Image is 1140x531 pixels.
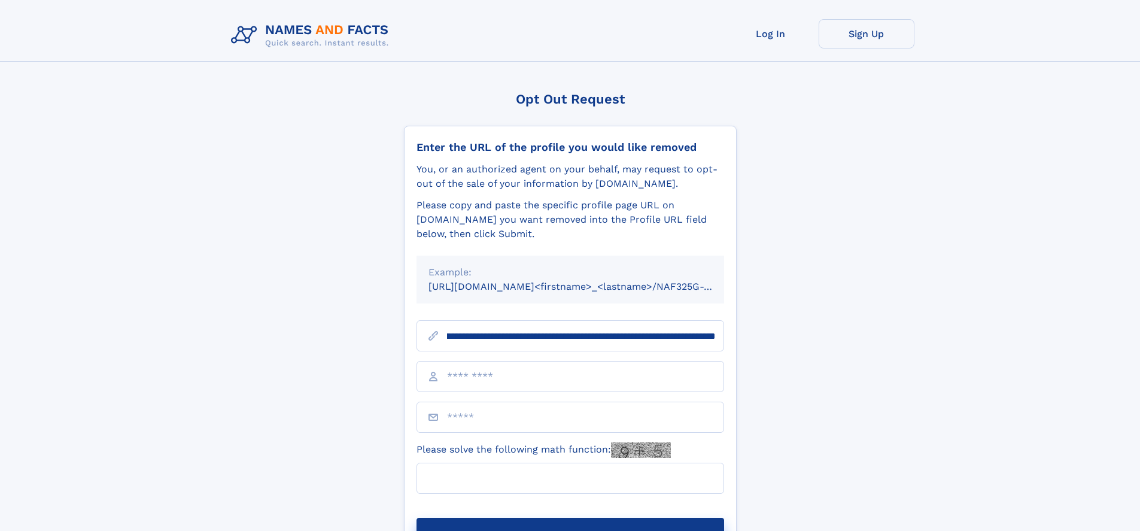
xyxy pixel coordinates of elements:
[226,19,399,51] img: Logo Names and Facts
[428,265,712,280] div: Example:
[417,162,724,191] div: You, or an authorized agent on your behalf, may request to opt-out of the sale of your informatio...
[723,19,819,48] a: Log In
[428,281,747,292] small: [URL][DOMAIN_NAME]<firstname>_<lastname>/NAF325G-xxxxxxxx
[417,198,724,241] div: Please copy and paste the specific profile page URL on [DOMAIN_NAME] you want removed into the Pr...
[417,442,671,458] label: Please solve the following math function:
[417,141,724,154] div: Enter the URL of the profile you would like removed
[404,92,737,107] div: Opt Out Request
[819,19,914,48] a: Sign Up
